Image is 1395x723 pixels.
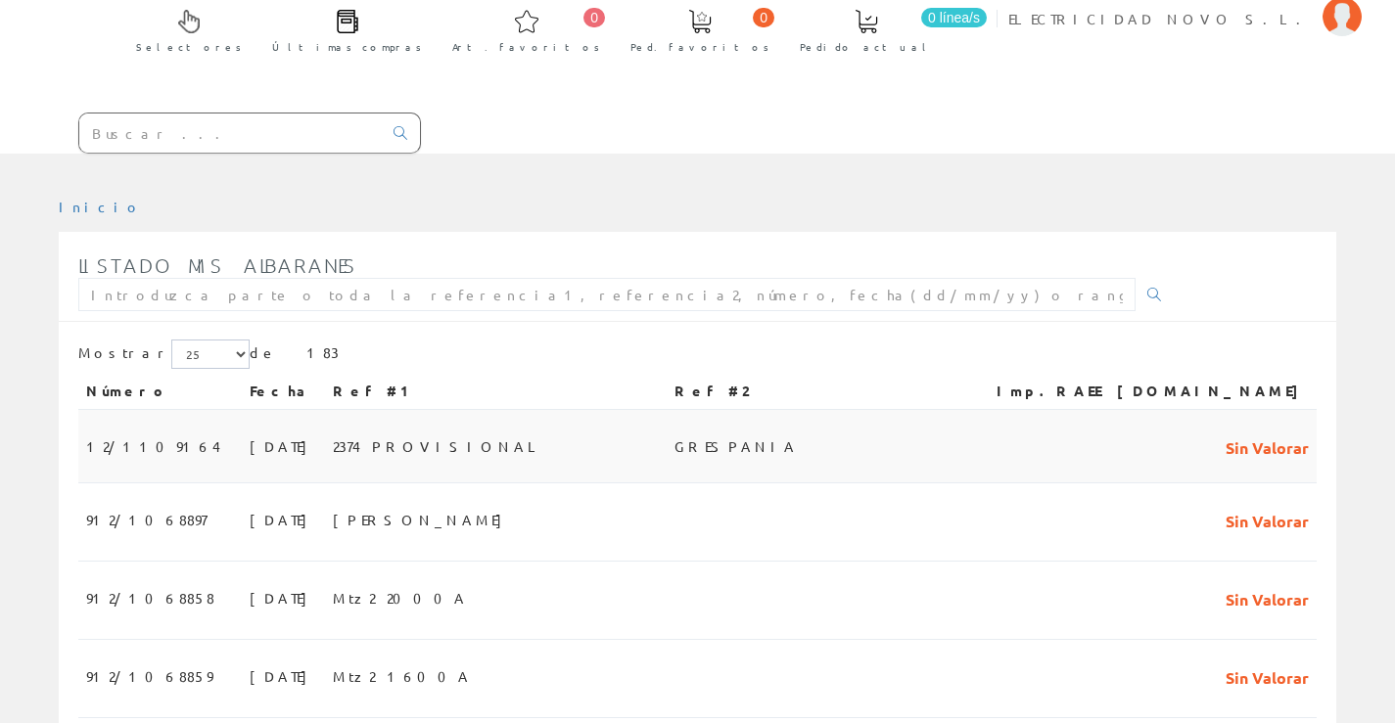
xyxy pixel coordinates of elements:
[630,37,769,57] span: Ped. favoritos
[86,429,220,463] span: 12/1109164
[250,429,317,463] span: [DATE]
[333,503,512,536] span: [PERSON_NAME]
[333,581,468,614] span: Mtz2 2000A
[674,429,798,463] span: GRESPANIA
[78,253,357,277] span: Listado mis albaranes
[452,37,600,57] span: Art. favoritos
[242,374,325,409] th: Fecha
[86,503,207,536] span: 912/1068897
[333,659,472,693] span: Mtz2 1600A
[86,659,212,693] span: 912/1068859
[1226,581,1309,614] span: Sin Valorar
[921,8,987,27] span: 0 línea/s
[171,339,250,369] select: Mostrar
[753,8,774,27] span: 0
[1226,659,1309,693] span: Sin Valorar
[78,339,250,369] label: Mostrar
[667,374,962,409] th: Ref #2
[79,113,382,153] input: Buscar ...
[78,278,1136,311] input: Introduzca parte o toda la referencia1, referencia2, número, fecha(dd/mm/yy) o rango de fechas(dd...
[800,37,933,57] span: Pedido actual
[78,339,1317,374] div: de 183
[325,374,667,409] th: Ref #1
[333,429,544,463] span: 2374 PROVISIONAL
[78,374,242,409] th: Número
[583,8,605,27] span: 0
[1226,503,1309,536] span: Sin Valorar
[250,581,317,614] span: [DATE]
[1226,429,1309,463] span: Sin Valorar
[250,659,317,693] span: [DATE]
[962,374,1109,409] th: Imp.RAEE
[250,503,317,536] span: [DATE]
[136,37,242,57] span: Selectores
[1109,374,1317,409] th: [DOMAIN_NAME]
[272,37,422,57] span: Últimas compras
[59,198,142,215] a: Inicio
[1008,9,1313,28] span: ELECTRICIDAD NOVO S.L.
[86,581,214,614] span: 912/1068858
